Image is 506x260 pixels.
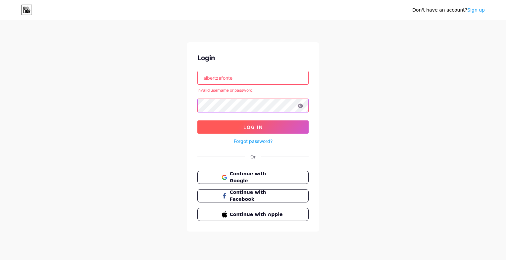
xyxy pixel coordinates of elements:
button: Log In [197,120,309,134]
button: Continue with Facebook [197,189,309,202]
span: Continue with Facebook [230,189,284,203]
div: Login [197,53,309,63]
div: Don't have an account? [412,7,485,14]
div: Or [250,153,256,160]
div: Invalid username or password. [197,87,309,93]
span: Log In [243,124,263,130]
button: Continue with Apple [197,208,309,221]
button: Continue with Google [197,171,309,184]
a: Forgot password? [234,138,273,145]
a: Sign up [467,7,485,13]
input: Username [198,71,308,84]
span: Continue with Google [230,170,284,184]
span: Continue with Apple [230,211,284,218]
